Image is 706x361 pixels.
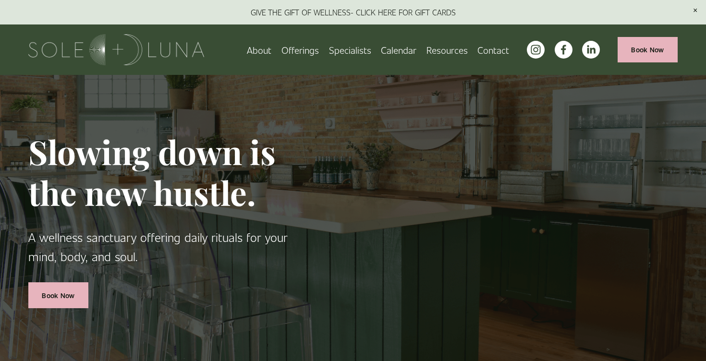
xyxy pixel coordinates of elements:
p: A wellness sanctuary offering daily rituals for your mind, body, and soul. [28,228,296,266]
a: folder dropdown [426,41,468,58]
a: facebook-unauth [555,41,572,59]
h1: Slowing down is the new hustle. [28,131,296,213]
img: Sole + Luna [28,34,205,65]
span: Offerings [281,42,319,57]
a: About [247,41,271,58]
a: Contact [477,41,509,58]
a: folder dropdown [281,41,319,58]
a: Calendar [381,41,416,58]
a: Specialists [329,41,371,58]
span: Resources [426,42,468,57]
a: LinkedIn [582,41,600,59]
a: instagram-unauth [527,41,545,59]
a: Book Now [28,282,88,308]
a: Book Now [618,37,678,62]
